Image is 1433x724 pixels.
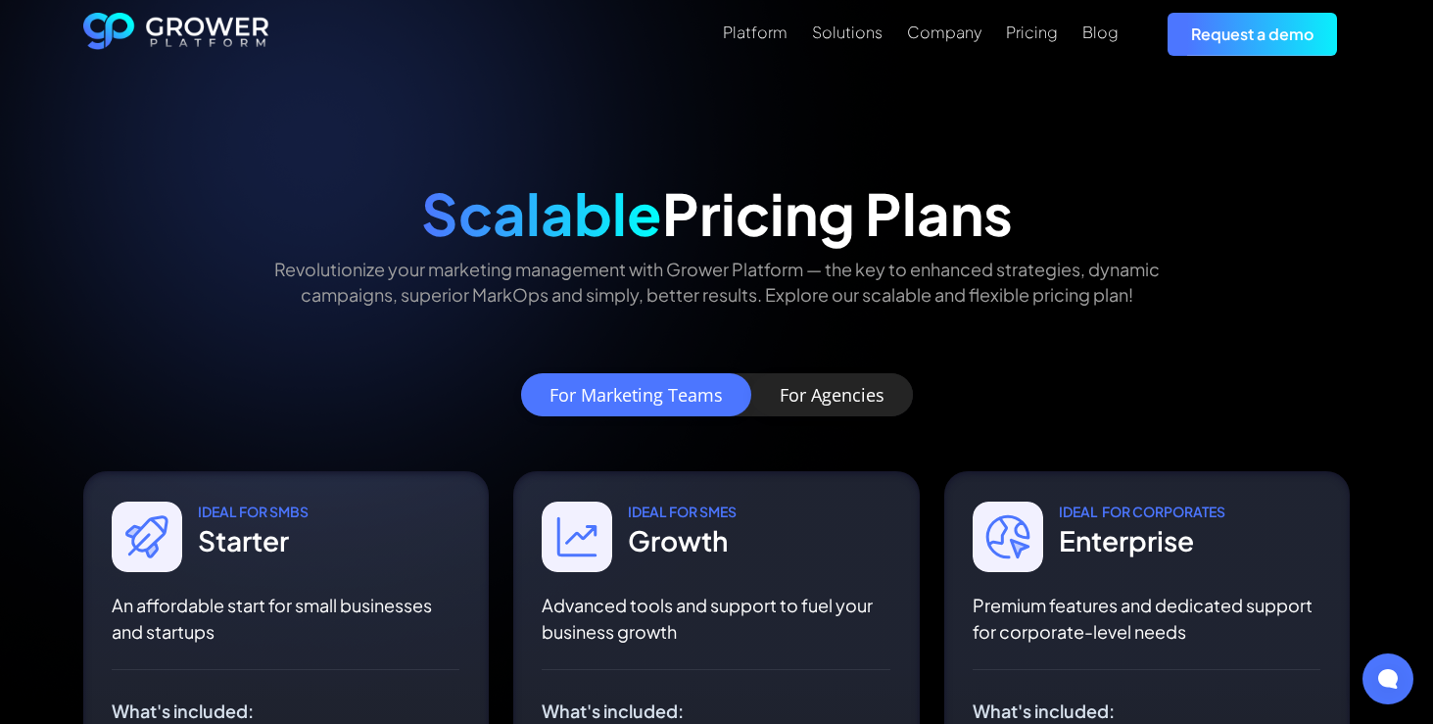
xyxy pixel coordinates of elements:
div: For Marketing Teams [549,385,723,405]
div: What's included: [542,701,890,721]
span: Scalable [421,177,662,249]
div: Company [907,23,981,41]
div: For Agencies [780,385,884,405]
a: Blog [1082,21,1119,44]
a: Solutions [812,21,883,44]
a: Company [907,21,981,44]
div: IDEAL For SmbS [198,502,309,521]
div: IDEAL For SMes [628,502,737,521]
a: Pricing [1006,21,1058,44]
div: Enterprise [1059,521,1225,560]
div: Pricing [1006,23,1058,41]
div: Solutions [812,23,883,41]
a: Platform [723,21,788,44]
div: What's included: [973,701,1321,721]
div: Pricing Plans [421,179,1013,248]
a: Request a demo [1168,13,1337,55]
a: home [83,13,269,56]
div: Starter [198,521,309,560]
div: What's included: [112,701,460,721]
p: An affordable start for small businesses and startups [112,592,460,645]
div: Growth [628,521,737,560]
p: Advanced tools and support to fuel your business growth [542,592,890,645]
div: Blog [1082,23,1119,41]
div: IDEAL For CORPORATES [1059,502,1225,521]
p: Revolutionize your marketing management with Grower Platform — the key to enhanced strategies, dy... [241,257,1193,306]
div: Platform [723,23,788,41]
p: Premium features and dedicated support for corporate-level needs [973,592,1321,645]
